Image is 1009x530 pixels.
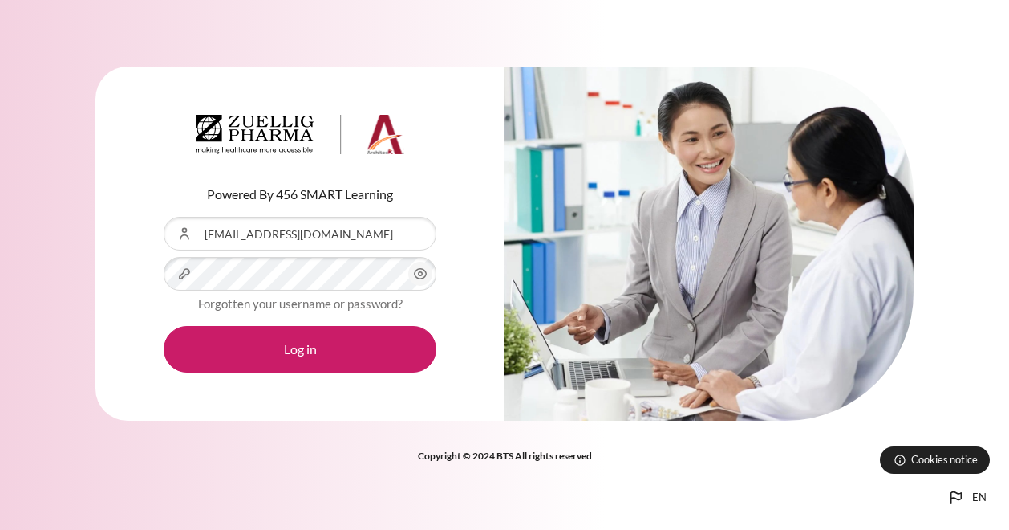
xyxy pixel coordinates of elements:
img: Architeck [196,115,404,155]
a: Architeck [196,115,404,161]
button: Cookies notice [880,446,990,474]
strong: Copyright © 2024 BTS All rights reserved [418,450,592,462]
span: en [972,490,987,506]
button: Languages [940,482,993,514]
p: Powered By 456 SMART Learning [164,185,436,204]
input: Username or Email Address [164,217,436,251]
a: Forgotten your username or password? [198,296,403,311]
span: Cookies notice [911,452,978,467]
button: Log in [164,326,436,373]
